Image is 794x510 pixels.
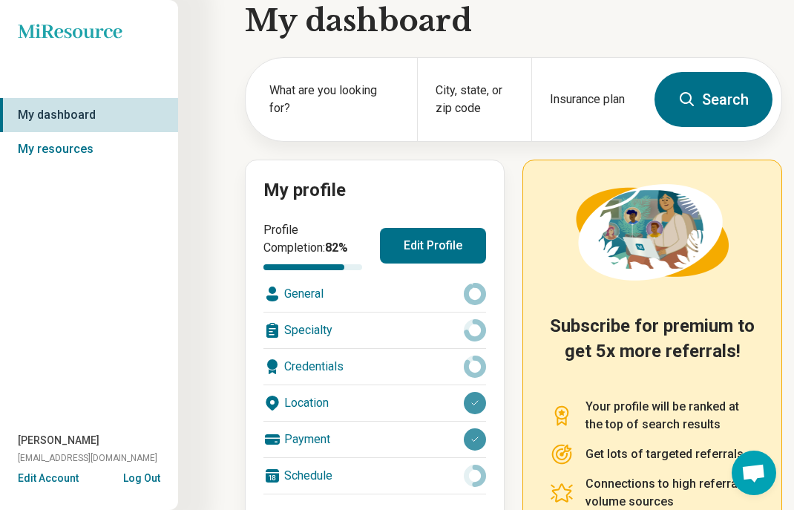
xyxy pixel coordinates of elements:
button: Edit Profile [380,228,486,264]
h2: My profile [263,178,486,203]
span: [EMAIL_ADDRESS][DOMAIN_NAME] [18,451,157,465]
div: Open chat [732,451,776,495]
div: Payment [263,422,486,457]
div: Credentials [263,349,486,385]
button: Search [654,72,772,127]
div: Schedule [263,458,486,494]
span: 82 % [325,241,348,255]
div: Specialty [263,313,486,348]
span: [PERSON_NAME] [18,433,99,448]
div: Profile Completion: [263,221,362,270]
p: Get lots of targeted referrals [585,445,744,463]
h2: Subscribe for premium to get 5x more referrals! [550,314,755,380]
div: Location [263,385,486,421]
p: Your profile will be ranked at the top of search results [585,398,755,434]
button: Edit Account [18,471,79,486]
button: Log Out [123,471,160,483]
label: What are you looking for? [269,82,399,117]
div: General [263,276,486,312]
